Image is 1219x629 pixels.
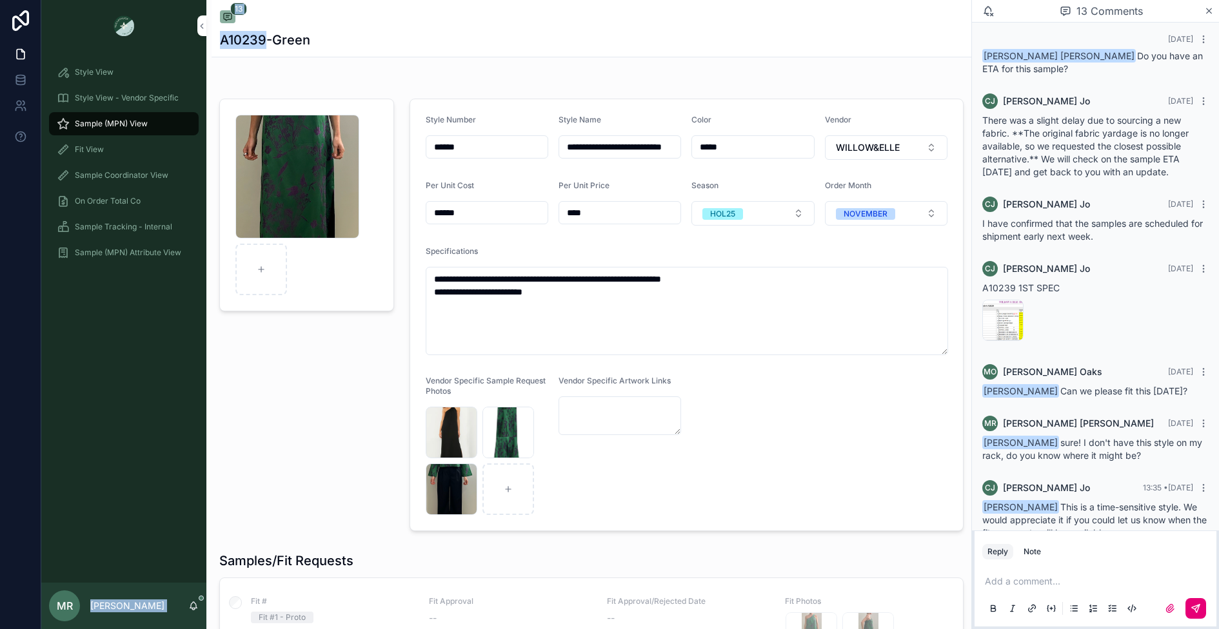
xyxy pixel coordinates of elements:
span: Fit View [75,144,104,155]
div: NOVEMBER [844,208,887,220]
span: Style Name [559,115,601,124]
span: MO [984,367,996,377]
span: Fit Approval [429,596,591,606]
span: Sample (MPN) View [75,119,148,129]
a: Style View [49,61,199,84]
span: Fit Photos [785,596,947,606]
span: Color [691,115,711,124]
span: [PERSON_NAME] Jo [1003,481,1090,494]
span: Fit # [251,596,413,606]
span: Per Unit Price [559,180,609,190]
button: 13 [220,10,235,26]
span: [DATE] [1168,96,1193,106]
span: [PERSON_NAME] [982,500,1059,514]
button: Select Button [825,201,947,226]
span: -- [607,612,615,624]
a: Sample Coordinator View [49,164,199,187]
button: Reply [982,544,1013,559]
div: HOL25 [710,208,735,220]
h1: A10239-Green [220,31,310,49]
span: [DATE] [1168,367,1193,376]
span: Sample Coordinator View [75,170,168,180]
span: Style View - Vendor Specific [75,93,179,103]
span: Fit Approval/Rejected Date [607,596,769,606]
span: Style Number [426,115,476,124]
a: Style View - Vendor Specific [49,86,199,110]
span: sure! I don't have this style on my rack, do you know where it might be? [982,437,1202,461]
span: [PERSON_NAME] [982,436,1059,449]
a: Sample (MPN) Attribute View [49,241,199,264]
img: App logo [114,15,134,36]
a: Sample (MPN) View [49,112,199,135]
span: 13 Comments [1076,3,1143,19]
span: 13 [230,3,247,15]
button: Select Button [825,135,947,160]
span: CJ [985,96,995,106]
span: On Order Total Co [75,196,141,206]
span: Sample (MPN) Attribute View [75,247,181,258]
span: -- [429,612,437,624]
span: [PERSON_NAME] Jo [1003,95,1090,108]
span: [PERSON_NAME] [PERSON_NAME] [1003,417,1154,430]
span: Can we please fit this [DATE]? [982,385,1187,396]
span: Sample Tracking - Internal [75,222,172,232]
span: Do you have an ETA for this sample? [982,50,1203,74]
span: CJ [985,264,995,274]
span: I have confirmed that the samples are scheduled for shipment early next week. [982,218,1203,242]
span: This is a time-sensitive style. We would appreciate it if you could let us know when the fit comm... [982,501,1207,538]
span: 13:35 • [DATE] [1143,483,1193,492]
div: There was a slight delay due to sourcing a new fabric. **The original fabric yardage is no longer... [982,114,1209,179]
div: Fit #1 - Proto [259,612,306,623]
span: [DATE] [1168,264,1193,273]
h1: Samples/Fit Requests [219,552,353,570]
span: Order Month [825,180,871,190]
div: Note [1024,547,1041,557]
p: [PERSON_NAME] [90,599,164,612]
span: MR [984,418,996,429]
span: [DATE] [1168,418,1193,428]
span: MR [57,598,73,614]
a: Sample Tracking - Internal [49,215,199,238]
span: [PERSON_NAME] [PERSON_NAME] [982,49,1136,63]
span: [PERSON_NAME] Oaks [1003,365,1102,378]
span: Season [691,180,719,190]
span: CJ [985,483,995,493]
span: Specifications [426,246,478,256]
span: [DATE] [1168,199,1193,209]
span: WILLOW&ELLE [836,141,900,154]
span: A10239 1ST SPEC [982,282,1060,293]
span: Vendor Specific Sample Request Photos [426,376,546,396]
span: Per Unit Cost [426,180,474,190]
span: Style View [75,67,114,77]
span: Vendor [825,115,851,124]
span: [PERSON_NAME] Jo [1003,198,1090,211]
span: CJ [985,199,995,209]
button: Note [1018,544,1046,559]
span: Vendor Specific Artwork Links [559,376,671,385]
a: Fit View [49,138,199,161]
span: [PERSON_NAME] [982,384,1059,398]
div: scrollable content [41,52,206,281]
span: [PERSON_NAME] Jo [1003,262,1090,275]
span: [DATE] [1168,34,1193,44]
button: Select Button [691,201,814,226]
a: On Order Total Co [49,189,199,213]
